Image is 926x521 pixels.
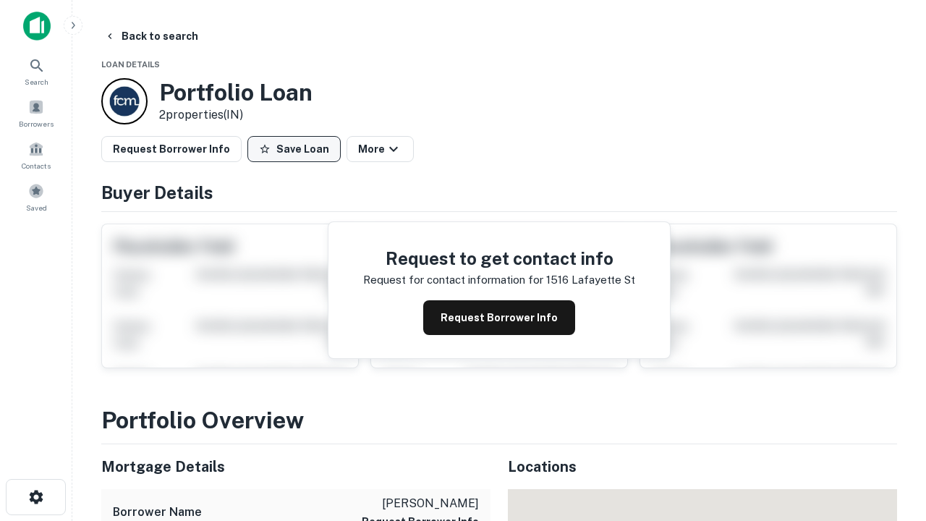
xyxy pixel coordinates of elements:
h4: Buyer Details [101,179,897,206]
h3: Portfolio Overview [101,403,897,438]
h3: Portfolio Loan [159,79,313,106]
p: 2 properties (IN) [159,106,313,124]
span: Search [25,76,48,88]
h5: Locations [508,456,897,478]
a: Borrowers [4,93,68,132]
span: Contacts [22,160,51,171]
p: Request for contact information for [363,271,543,289]
a: Search [4,51,68,90]
button: Save Loan [247,136,341,162]
button: Back to search [98,23,204,49]
span: Saved [26,202,47,213]
h6: Borrower Name [113,504,202,521]
h5: Mortgage Details [101,456,490,478]
a: Contacts [4,135,68,174]
button: Request Borrower Info [423,300,575,335]
span: Loan Details [101,60,160,69]
p: [PERSON_NAME] [362,495,479,512]
a: Saved [4,177,68,216]
span: Borrowers [19,118,54,130]
button: More [347,136,414,162]
p: 1516 lafayette st [546,271,635,289]
h4: Request to get contact info [363,245,635,271]
button: Request Borrower Info [101,136,242,162]
img: capitalize-icon.png [23,12,51,41]
iframe: Chat Widget [854,405,926,475]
